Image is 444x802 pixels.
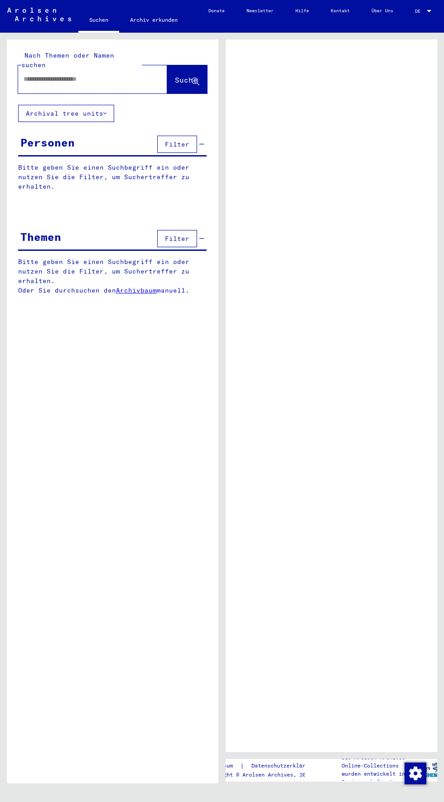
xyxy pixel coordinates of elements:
p: wurden entwickelt in Partnerschaft mit [342,770,411,786]
span: DE [415,9,425,14]
span: Filter [165,140,189,148]
button: Suche [167,65,207,93]
a: Datenschutzerklärung [244,761,326,771]
a: Suchen [78,9,119,33]
button: Filter [157,136,197,153]
button: Archival tree units [18,105,114,122]
a: Archiv erkunden [119,9,188,31]
div: Themen [20,229,61,245]
p: Die Arolsen Archives Online-Collections [342,753,411,770]
mat-label: Nach Themen oder Namen suchen [21,51,114,69]
span: Suche [175,75,198,84]
div: Personen [20,134,75,151]
p: Bitte geben Sie einen Suchbegriff ein oder nutzen Sie die Filter, um Suchertreffer zu erhalten. [18,163,207,191]
img: Zustimmung ändern [405,763,426,784]
a: Archivbaum [116,286,157,294]
button: Filter [157,230,197,247]
div: | [204,761,326,771]
p: Bitte geben Sie einen Suchbegriff ein oder nutzen Sie die Filter, um Suchertreffer zu erhalten. O... [18,257,207,295]
span: Filter [165,235,189,243]
img: Arolsen_neg.svg [7,8,71,21]
p: Copyright © Arolsen Archives, 2021 [204,771,326,779]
